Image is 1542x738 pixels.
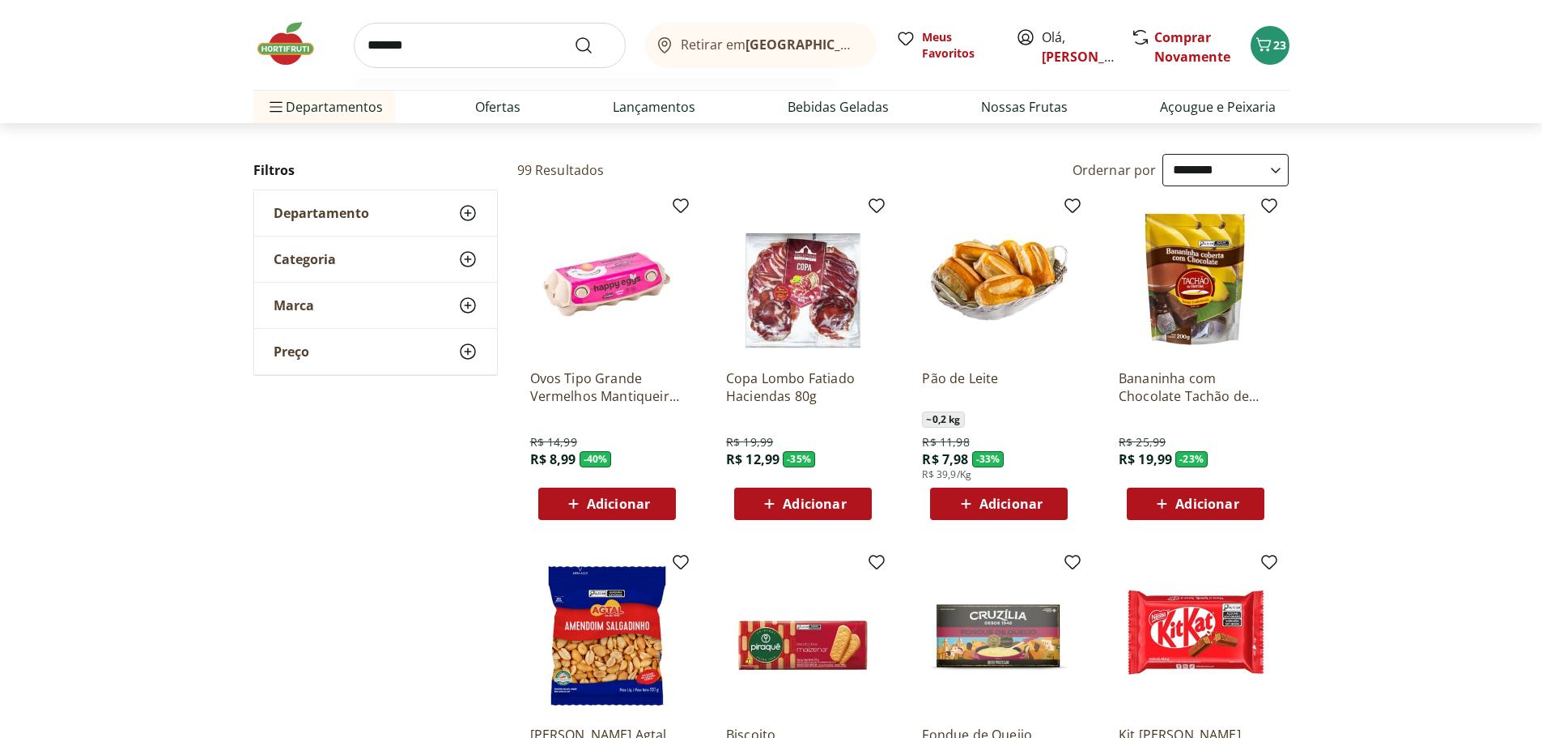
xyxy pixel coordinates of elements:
[922,434,969,450] span: R$ 11,98
[896,29,996,62] a: Meus Favoritos
[253,19,334,68] img: Hortifruti
[922,203,1076,356] img: Pão de Leite
[266,87,286,126] button: Menu
[530,203,684,356] img: Ovos Tipo Grande Vermelhos Mantiqueira Happy Eggs 10 Unidades
[253,154,498,186] h2: Filtros
[1073,161,1157,179] label: Ordernar por
[922,369,1076,405] a: Pão de Leite
[981,97,1068,117] a: Nossas Frutas
[1175,497,1238,510] span: Adicionar
[254,237,497,282] button: Categoria
[922,412,964,428] span: ~ 0,2 kg
[746,36,1018,53] b: [GEOGRAPHIC_DATA]/[GEOGRAPHIC_DATA]
[274,205,369,221] span: Departamento
[530,559,684,713] img: Amendoim Salgadinho Agtal 100g
[726,434,773,450] span: R$ 19,99
[726,203,880,356] img: Copa Lombo Fatiado Haciendas 80g
[1273,37,1286,53] span: 23
[922,468,971,481] span: R$ 39,9/Kg
[645,23,877,68] button: Retirar em[GEOGRAPHIC_DATA]/[GEOGRAPHIC_DATA]
[1160,97,1276,117] a: Açougue e Peixaria
[274,343,309,360] span: Preço
[1119,434,1166,450] span: R$ 25,99
[788,97,889,117] a: Bebidas Geladas
[274,297,314,314] span: Marca
[266,87,383,126] span: Departamentos
[726,369,880,405] a: Copa Lombo Fatiado Haciendas 80g
[1119,203,1272,356] img: Bananinha com Chocolate Tachão de Ubatuba 200g
[1119,369,1272,405] a: Bananinha com Chocolate Tachão de Ubatuba 200g
[530,434,577,450] span: R$ 14,99
[1251,26,1289,65] button: Carrinho
[254,283,497,328] button: Marca
[587,497,650,510] span: Adicionar
[613,97,695,117] a: Lançamentos
[1119,450,1172,468] span: R$ 19,99
[274,251,336,267] span: Categoria
[580,451,612,467] span: - 40 %
[681,37,860,52] span: Retirar em
[475,97,520,117] a: Ofertas
[530,450,576,468] span: R$ 8,99
[254,190,497,236] button: Departamento
[574,36,613,55] button: Submit Search
[254,329,497,374] button: Preço
[783,497,846,510] span: Adicionar
[1119,559,1272,713] img: Kit Kat Ao Leite 41,5G
[1042,48,1147,66] a: [PERSON_NAME]
[972,451,1005,467] span: - 33 %
[1042,28,1114,66] span: Olá,
[538,488,676,520] button: Adicionar
[354,23,626,68] input: search
[783,451,815,467] span: - 35 %
[979,497,1043,510] span: Adicionar
[1127,488,1264,520] button: Adicionar
[726,450,779,468] span: R$ 12,99
[922,29,996,62] span: Meus Favoritos
[922,559,1076,713] img: Fondue de Queijo Cruzilia 400g
[517,161,605,179] h2: 99 Resultados
[922,450,968,468] span: R$ 7,98
[1175,451,1208,467] span: - 23 %
[726,559,880,713] img: Biscoito Maizena Piraque 175g
[1154,28,1230,66] a: Comprar Novamente
[530,369,684,405] a: Ovos Tipo Grande Vermelhos Mantiqueira Happy Eggs 10 Unidades
[734,488,872,520] button: Adicionar
[930,488,1068,520] button: Adicionar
